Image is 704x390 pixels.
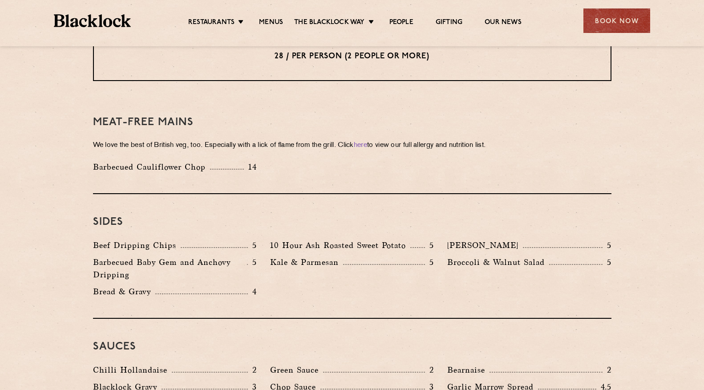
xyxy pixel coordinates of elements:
[248,240,257,251] p: 5
[248,364,257,376] p: 2
[248,286,257,297] p: 4
[270,364,323,376] p: Green Sauce
[93,117,611,128] h3: Meat-Free mains
[447,239,523,252] p: [PERSON_NAME]
[294,18,364,28] a: The Blacklock Way
[248,256,257,268] p: 5
[93,239,181,252] p: Beef Dripping Chips
[93,341,611,353] h3: Sauces
[354,142,367,149] a: here
[603,240,611,251] p: 5
[425,256,434,268] p: 5
[54,14,131,27] img: BL_Textured_Logo-footer-cropped.svg
[259,18,283,28] a: Menus
[93,256,247,281] p: Barbecued Baby Gem and Anchovy Dripping
[244,161,257,173] p: 14
[603,256,611,268] p: 5
[389,18,413,28] a: People
[112,51,593,62] p: 28 / per person (2 people or more)
[188,18,235,28] a: Restaurants
[447,256,549,268] p: Broccoli & Walnut Salad
[447,364,490,376] p: Bearnaise
[583,8,650,33] div: Book Now
[425,364,434,376] p: 2
[436,18,462,28] a: Gifting
[93,139,611,152] p: We love the best of British veg, too. Especially with a lick of flame from the grill. Click to vi...
[425,240,434,251] p: 5
[485,18,522,28] a: Our News
[93,216,611,228] h3: Sides
[93,161,210,173] p: Barbecued Cauliflower Chop
[93,364,172,376] p: Chilli Hollandaise
[93,285,155,298] p: Bread & Gravy
[603,364,611,376] p: 2
[270,256,343,268] p: Kale & Parmesan
[270,239,410,252] p: 10 Hour Ash Roasted Sweet Potato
